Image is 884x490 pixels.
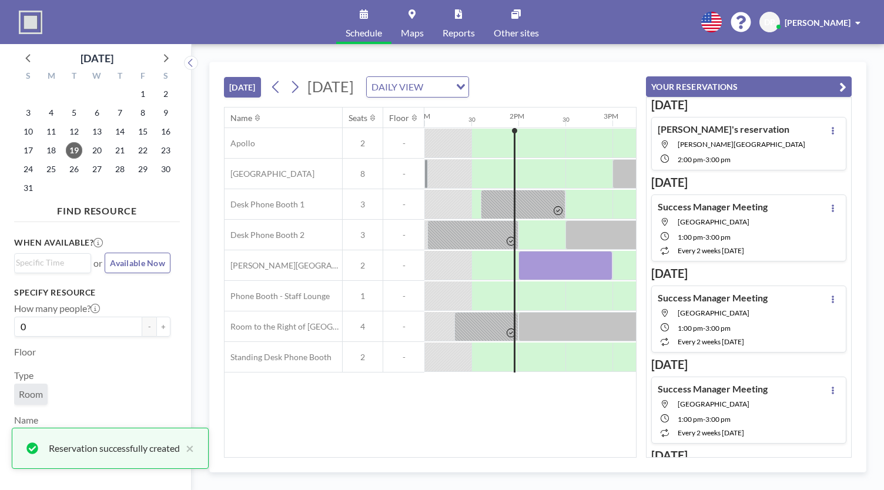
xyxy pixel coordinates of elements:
[135,161,151,177] span: Friday, August 29, 2025
[678,140,805,149] span: Ellis Island
[389,113,409,123] div: Floor
[369,79,426,95] span: DAILY VIEW
[383,199,424,210] span: -
[89,142,105,159] span: Wednesday, August 20, 2025
[343,230,383,240] span: 3
[705,233,731,241] span: 3:00 PM
[19,11,42,34] img: organization-logo
[20,180,36,196] span: Sunday, August 31, 2025
[383,260,424,271] span: -
[678,428,744,437] span: every 2 weeks [DATE]
[705,324,731,333] span: 3:00 PM
[307,78,354,95] span: [DATE]
[651,357,846,372] h3: [DATE]
[135,123,151,140] span: Friday, August 15, 2025
[678,324,703,333] span: 1:00 PM
[225,230,304,240] span: Desk Phone Booth 2
[89,105,105,121] span: Wednesday, August 6, 2025
[383,291,424,301] span: -
[112,161,128,177] span: Thursday, August 28, 2025
[427,79,449,95] input: Search for option
[225,321,342,332] span: Room to the Right of [GEOGRAPHIC_DATA]
[230,113,252,123] div: Name
[43,142,59,159] span: Monday, August 18, 2025
[705,155,731,164] span: 3:00 PM
[43,123,59,140] span: Monday, August 11, 2025
[66,105,82,121] span: Tuesday, August 5, 2025
[135,105,151,121] span: Friday, August 8, 2025
[651,448,846,463] h3: [DATE]
[40,69,63,85] div: M
[651,98,846,112] h3: [DATE]
[43,161,59,177] span: Monday, August 25, 2025
[383,169,424,179] span: -
[180,441,194,455] button: close
[678,337,744,346] span: every 2 weeks [DATE]
[383,138,424,149] span: -
[343,169,383,179] span: 8
[112,105,128,121] span: Thursday, August 7, 2025
[14,414,38,426] label: Name
[15,254,91,271] div: Search for option
[703,324,705,333] span: -
[343,352,383,363] span: 2
[112,142,128,159] span: Thursday, August 21, 2025
[14,370,34,381] label: Type
[651,175,846,190] h3: [DATE]
[604,112,618,120] div: 3PM
[66,142,82,159] span: Tuesday, August 19, 2025
[764,17,775,28] span: DP
[343,138,383,149] span: 2
[20,161,36,177] span: Sunday, August 24, 2025
[89,123,105,140] span: Wednesday, August 13, 2025
[225,169,314,179] span: [GEOGRAPHIC_DATA]
[112,123,128,140] span: Thursday, August 14, 2025
[678,415,703,424] span: 1:00 PM
[678,246,744,255] span: every 2 weeks [DATE]
[108,69,131,85] div: T
[135,142,151,159] span: Friday, August 22, 2025
[14,303,100,314] label: How many people?
[93,257,102,269] span: or
[49,441,180,455] div: Reservation successfully created
[19,388,43,400] span: Room
[383,352,424,363] span: -
[383,230,424,240] span: -
[703,415,705,424] span: -
[66,161,82,177] span: Tuesday, August 26, 2025
[225,199,304,210] span: Desk Phone Booth 1
[14,287,170,298] h3: Specify resource
[158,142,174,159] span: Saturday, August 23, 2025
[346,28,382,38] span: Schedule
[443,28,475,38] span: Reports
[651,266,846,281] h3: [DATE]
[225,260,342,271] span: [PERSON_NAME][GEOGRAPHIC_DATA]
[158,105,174,121] span: Saturday, August 9, 2025
[678,400,749,408] span: Brooklyn Bridge
[86,69,109,85] div: W
[17,69,40,85] div: S
[785,18,850,28] span: [PERSON_NAME]
[343,321,383,332] span: 4
[135,86,151,102] span: Friday, August 1, 2025
[158,86,174,102] span: Saturday, August 2, 2025
[658,383,768,395] h4: Success Manager Meeting
[66,123,82,140] span: Tuesday, August 12, 2025
[224,77,261,98] button: [DATE]
[401,28,424,38] span: Maps
[131,69,154,85] div: F
[678,155,703,164] span: 2:00 PM
[343,260,383,271] span: 2
[225,352,331,363] span: Standing Desk Phone Booth
[646,76,852,97] button: YOUR RESERVATIONS
[367,77,468,97] div: Search for option
[20,105,36,121] span: Sunday, August 3, 2025
[703,155,705,164] span: -
[658,123,789,135] h4: [PERSON_NAME]'s reservation
[154,69,177,85] div: S
[343,199,383,210] span: 3
[705,415,731,424] span: 3:00 PM
[63,69,86,85] div: T
[678,233,703,241] span: 1:00 PM
[142,317,156,337] button: -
